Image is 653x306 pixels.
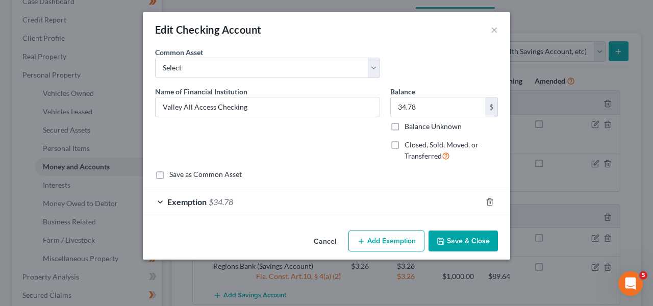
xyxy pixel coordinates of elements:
[348,231,424,252] button: Add Exemption
[155,87,247,96] span: Name of Financial Institution
[167,197,207,207] span: Exemption
[491,23,498,36] button: ×
[391,97,485,117] input: 0.00
[485,97,497,117] div: $
[155,22,261,37] div: Edit Checking Account
[306,232,344,252] button: Cancel
[390,86,415,97] label: Balance
[156,97,380,117] input: Enter name...
[169,169,242,180] label: Save as Common Asset
[429,231,498,252] button: Save & Close
[155,47,203,58] label: Common Asset
[405,121,462,132] label: Balance Unknown
[618,271,643,296] iframe: Intercom live chat
[209,197,233,207] span: $34.78
[405,140,479,160] span: Closed, Sold, Moved, or Transferred
[639,271,647,279] span: 5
